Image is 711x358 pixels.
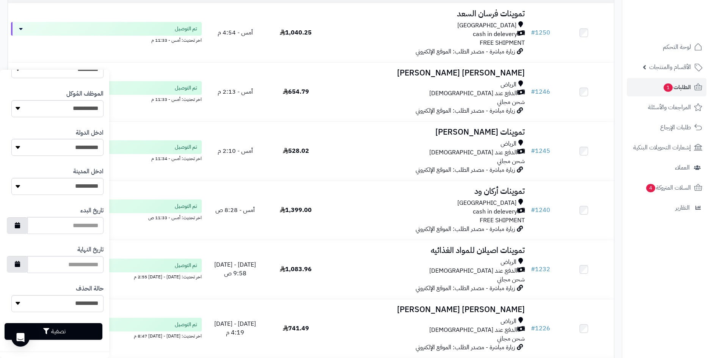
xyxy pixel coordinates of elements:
[77,245,104,254] label: تاريخ النهاية
[76,129,104,137] label: ادخل الدولة
[663,82,691,93] span: الطلبات
[633,142,691,153] span: إشعارات التحويلات البنكية
[429,267,517,275] span: الدفع عند [DEMOGRAPHIC_DATA]
[675,203,690,213] span: التقارير
[531,28,535,37] span: #
[416,284,515,293] span: زيارة مباشرة - مصدر الطلب: الموقع الإلكتروني
[175,84,197,92] span: تم التوصيل
[416,343,515,352] span: زيارة مباشرة - مصدر الطلب: الموقع الإلكتروني
[283,87,309,96] span: 654.79
[473,207,517,216] span: cash in delevery
[627,159,706,177] a: العملاء
[214,260,256,278] span: [DATE] - [DATE] 9:58 ص
[497,97,525,107] span: شحن مجاني
[649,62,691,72] span: الأقسام والمنتجات
[416,225,515,234] span: زيارة مباشرة - مصدر الطلب: الموقع الإلكتروني
[457,21,516,30] span: [GEOGRAPHIC_DATA]
[215,206,255,215] span: أمس - 8:28 ص
[175,25,197,33] span: تم التوصيل
[501,80,516,89] span: الرياض
[531,206,550,215] a: #1240
[531,146,535,155] span: #
[218,87,253,96] span: أمس - 2:13 م
[659,20,704,36] img: logo-2.png
[480,216,525,225] span: FREE SHIPMENT
[80,206,104,215] label: تاريخ البدء
[675,162,690,173] span: العملاء
[175,143,197,151] span: تم التوصيل
[531,87,535,96] span: #
[627,199,706,217] a: التقارير
[280,265,312,274] span: 1,083.96
[627,138,706,157] a: إشعارات التحويلات البنكية
[416,47,515,56] span: زيارة مباشرة - مصدر الطلب: الموقع الإلكتروني
[429,148,517,157] span: الدفع عند [DEMOGRAPHIC_DATA]
[660,122,691,133] span: طلبات الإرجاع
[218,146,253,155] span: أمس - 2:10 م
[329,187,525,196] h3: تموينات أركان ود
[175,262,197,269] span: تم التوصيل
[627,179,706,197] a: السلات المتروكة4
[480,38,525,47] span: FREE SHIPMENT
[416,106,515,115] span: زيارة مباشرة - مصدر الطلب: الموقع الإلكتروني
[175,321,197,328] span: تم التوصيل
[73,167,104,176] label: ادخل المدينة
[648,102,691,113] span: المراجعات والأسئلة
[627,78,706,96] a: الطلبات1
[664,83,673,92] span: 1
[531,146,550,155] a: #1245
[214,319,256,337] span: [DATE] - [DATE] 4:19 م
[329,128,525,137] h3: تموينات [PERSON_NAME]
[531,265,535,274] span: #
[5,323,102,340] button: تصفية
[473,30,517,39] span: cash in delevery
[280,206,312,215] span: 1,399.00
[501,258,516,267] span: الرياض
[457,199,516,207] span: [GEOGRAPHIC_DATA]
[66,89,104,98] label: الموظف المُوكل
[497,334,525,343] span: شحن مجاني
[627,38,706,56] a: لوحة التحكم
[329,246,525,255] h3: تموينات اصيلان للمواد الغذائيه
[501,317,516,326] span: الرياض
[501,140,516,148] span: الرياض
[497,275,525,284] span: شحن مجاني
[11,328,30,347] div: Open Intercom Messenger
[646,184,655,192] span: 4
[280,28,312,37] span: 1,040.25
[531,265,550,274] a: #1232
[531,87,550,96] a: #1246
[416,165,515,174] span: زيارة مباشرة - مصدر الطلب: الموقع الإلكتروني
[283,146,309,155] span: 528.02
[531,324,535,333] span: #
[531,206,535,215] span: #
[429,326,517,334] span: الدفع عند [DEMOGRAPHIC_DATA]
[329,305,525,314] h3: [PERSON_NAME] [PERSON_NAME]
[627,98,706,116] a: المراجعات والأسئلة
[218,28,253,37] span: أمس - 4:54 م
[627,118,706,137] a: طلبات الإرجاع
[175,203,197,210] span: تم التوصيل
[11,36,202,44] div: اخر تحديث: أمس - 11:33 م
[531,324,550,333] a: #1226
[76,284,104,293] label: حالة الحذف
[283,324,309,333] span: 741.49
[663,42,691,52] span: لوحة التحكم
[645,182,691,193] span: السلات المتروكة
[329,9,525,18] h3: تموينات فرسان السعد
[531,28,550,37] a: #1250
[329,69,525,77] h3: [PERSON_NAME] [PERSON_NAME]
[497,157,525,166] span: شحن مجاني
[429,89,517,98] span: الدفع عند [DEMOGRAPHIC_DATA]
